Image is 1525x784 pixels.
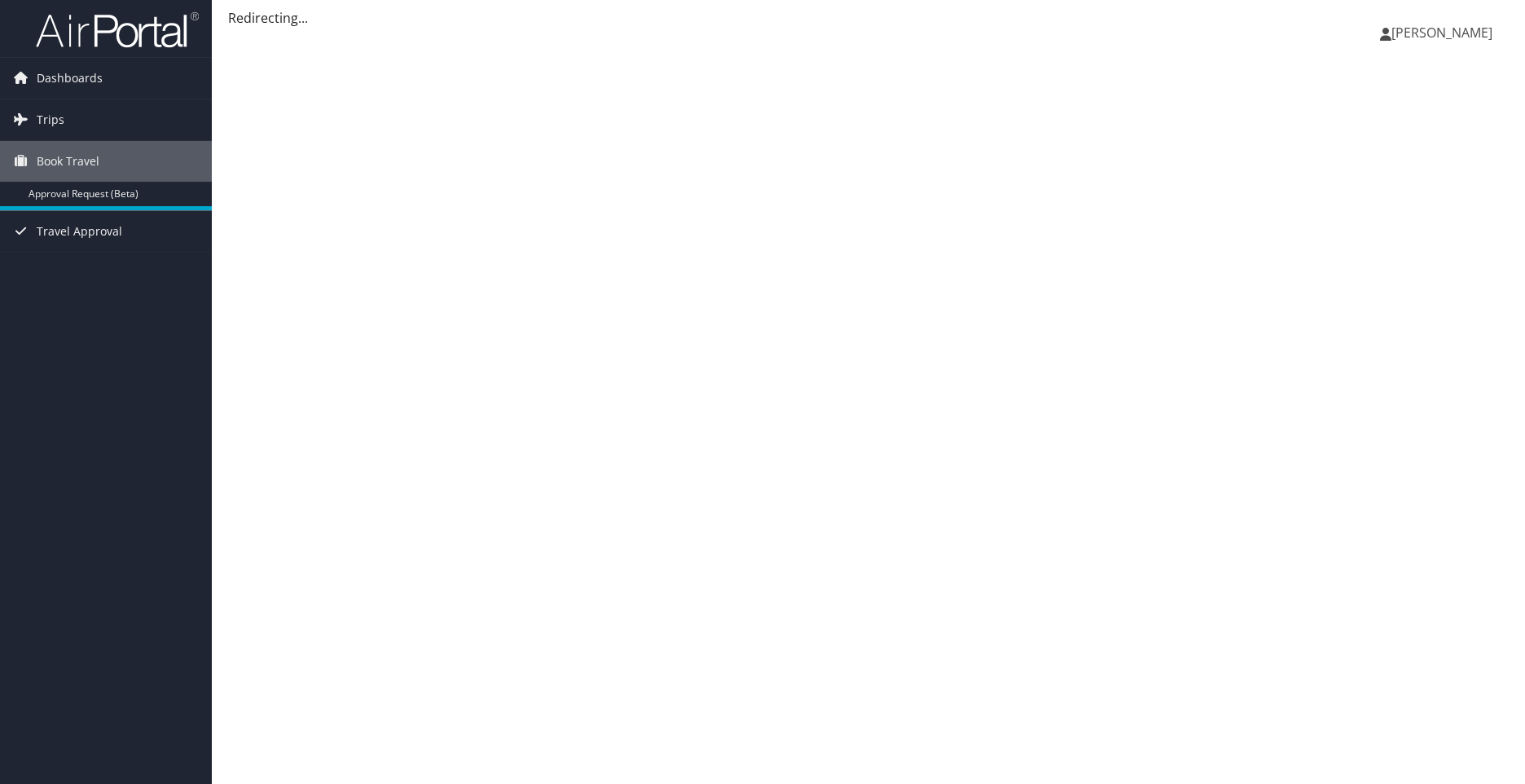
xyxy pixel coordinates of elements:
[37,141,99,182] span: Book Travel
[1380,8,1509,57] a: [PERSON_NAME]
[37,211,122,252] span: Travel Approval
[228,8,1509,28] div: Redirecting...
[37,99,64,140] span: Trips
[36,11,199,49] img: airportal-logo.png
[37,58,103,99] span: Dashboards
[1391,24,1492,42] span: [PERSON_NAME]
